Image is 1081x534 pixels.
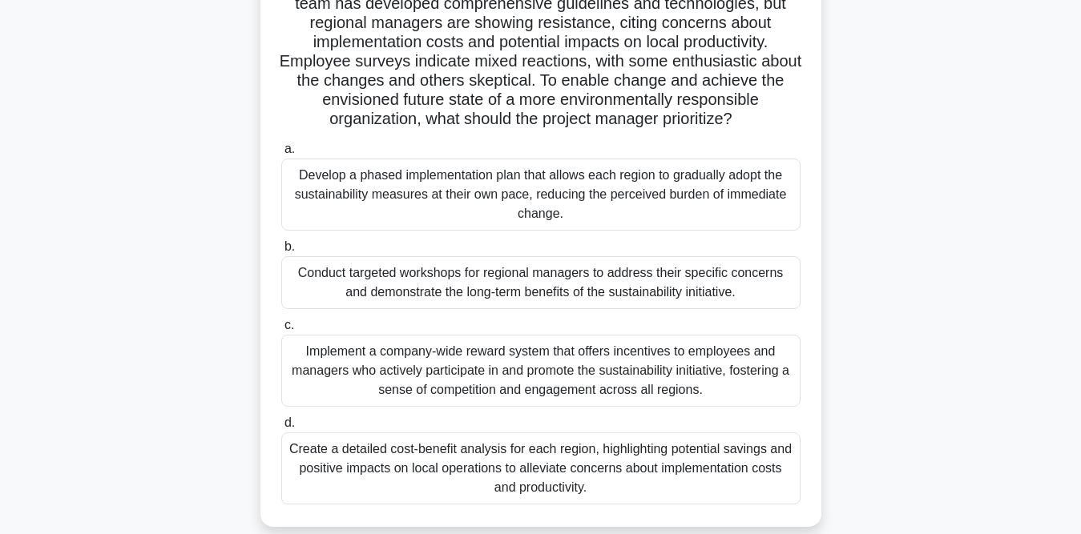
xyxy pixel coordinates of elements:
[284,318,294,331] span: c.
[281,159,801,231] div: Develop a phased implementation plan that allows each region to gradually adopt the sustainabilit...
[284,142,295,155] span: a.
[281,432,801,504] div: Create a detailed cost-benefit analysis for each region, highlighting potential savings and posit...
[281,256,801,309] div: Conduct targeted workshops for regional managers to address their specific concerns and demonstra...
[281,335,801,407] div: Implement a company-wide reward system that offers incentives to employees and managers who activ...
[284,416,295,429] span: d.
[284,239,295,253] span: b.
